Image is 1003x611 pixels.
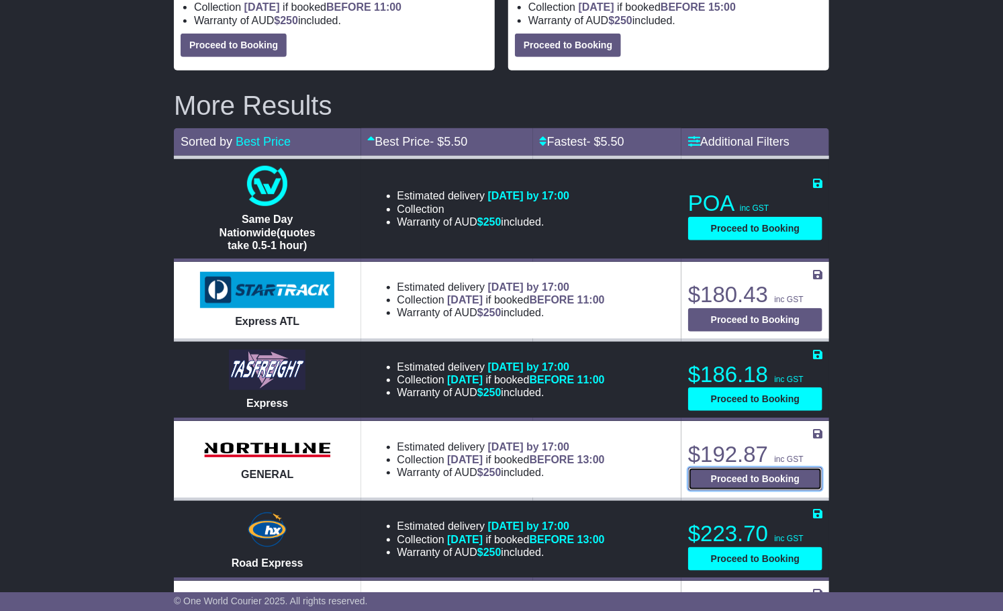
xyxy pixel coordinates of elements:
span: - $ [587,135,624,148]
span: [DATE] [244,1,280,13]
span: Sorted by [181,135,232,148]
li: Warranty of AUD included. [397,306,605,319]
span: [DATE] by 17:00 [488,520,570,532]
span: inc GST [740,203,769,213]
span: 250 [483,467,501,478]
li: Estimated delivery [397,361,605,373]
li: Collection [397,203,570,216]
span: inc GST [774,295,803,304]
span: [DATE] [447,294,483,305]
li: Estimated delivery [397,281,605,293]
span: 250 [483,216,501,228]
span: $ [477,387,501,398]
a: Fastest- $5.50 [540,135,624,148]
img: Hunter Express: Road Express [245,510,289,550]
li: Collection [194,1,488,13]
span: - $ [430,135,468,148]
span: 13:00 [577,454,605,465]
p: $186.18 [688,361,822,388]
button: Proceed to Booking [688,467,822,491]
li: Collection [397,533,605,546]
img: StarTrack: Express ATL [200,272,334,308]
li: Warranty of AUD included. [397,466,605,479]
h2: More Results [174,91,829,120]
a: Additional Filters [688,135,790,148]
span: $ [274,15,298,26]
li: Collection [528,1,822,13]
button: Proceed to Booking [688,387,822,411]
span: 11:00 [374,1,401,13]
span: 11:00 [577,294,605,305]
span: Road Express [232,557,303,569]
li: Estimated delivery [397,440,605,453]
span: [DATE] by 17:00 [488,441,570,453]
span: 5.50 [444,135,468,148]
a: Best Price- $5.50 [368,135,468,148]
span: [DATE] by 17:00 [488,361,570,373]
li: Warranty of AUD included. [397,216,570,228]
span: 5.50 [601,135,624,148]
span: 250 [280,15,298,26]
span: $ [477,547,501,558]
span: if booked [447,534,604,545]
button: Proceed to Booking [181,34,287,57]
span: GENERAL [241,469,293,480]
a: Best Price [236,135,291,148]
li: Estimated delivery [397,189,570,202]
span: 250 [483,547,501,558]
li: Warranty of AUD included. [528,14,822,27]
li: Collection [397,373,605,386]
p: $180.43 [688,281,822,308]
button: Proceed to Booking [515,34,621,57]
span: if booked [579,1,736,13]
span: inc GST [774,375,803,384]
p: $192.87 [688,441,822,468]
button: Proceed to Booking [688,217,822,240]
p: $223.70 [688,520,822,547]
li: Estimated delivery [397,520,605,532]
span: BEFORE [530,454,575,465]
span: 250 [483,387,501,398]
img: Tasfreight: Express [229,350,305,390]
span: BEFORE [530,294,575,305]
span: BEFORE [530,374,575,385]
span: BEFORE [530,534,575,545]
span: BEFORE [661,1,706,13]
img: Northline Distribution: GENERAL [200,438,334,461]
li: Collection [397,293,605,306]
span: 15:00 [708,1,736,13]
li: Warranty of AUD included. [397,386,605,399]
span: Express ATL [235,316,299,327]
span: [DATE] [579,1,614,13]
span: $ [477,307,501,318]
span: [DATE] by 17:00 [488,190,570,201]
span: Express [246,397,288,409]
span: if booked [244,1,401,13]
span: $ [477,216,501,228]
span: Same Day Nationwide(quotes take 0.5-1 hour) [220,214,316,250]
span: 13:00 [577,534,605,545]
img: One World Courier: Same Day Nationwide(quotes take 0.5-1 hour) [247,166,287,206]
span: BEFORE [326,1,371,13]
span: [DATE] [447,374,483,385]
span: if booked [447,454,604,465]
span: if booked [447,374,604,385]
span: $ [608,15,632,26]
span: [DATE] [447,534,483,545]
li: Warranty of AUD included. [194,14,488,27]
span: [DATE] [447,454,483,465]
span: © One World Courier 2025. All rights reserved. [174,596,368,606]
li: Warranty of AUD included. [397,546,605,559]
p: POA [688,190,822,217]
span: 250 [483,307,501,318]
button: Proceed to Booking [688,308,822,332]
span: inc GST [774,455,803,464]
span: if booked [447,294,604,305]
span: $ [477,467,501,478]
button: Proceed to Booking [688,547,822,571]
span: 11:00 [577,374,605,385]
span: [DATE] by 17:00 [488,281,570,293]
span: inc GST [774,534,803,543]
li: Collection [397,453,605,466]
span: 250 [614,15,632,26]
